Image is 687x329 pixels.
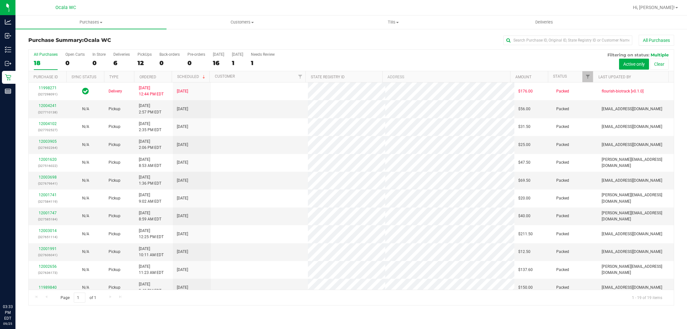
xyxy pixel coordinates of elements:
[28,37,243,43] h3: Purchase Summary:
[607,52,649,57] span: Filtering on status:
[33,91,63,97] p: (327298091)
[109,195,120,201] span: Pickup
[65,52,85,57] div: Open Carts
[82,285,89,291] button: N/A
[518,249,530,255] span: $12.50
[177,88,188,94] span: [DATE]
[109,106,120,112] span: Pickup
[15,19,167,25] span: Purchases
[74,293,85,303] input: 1
[82,106,89,112] button: N/A
[251,59,275,67] div: 1
[109,160,120,166] span: Pickup
[469,15,620,29] a: Deliveries
[139,103,161,115] span: [DATE] 2:57 PM EDT
[139,264,164,276] span: [DATE] 11:23 AM EDT
[39,193,57,197] a: 12001741
[318,15,469,29] a: Tills
[602,210,670,222] span: [PERSON_NAME][EMAIL_ADDRESS][DOMAIN_NAME]
[602,231,662,237] span: [EMAIL_ADDRESS][DOMAIN_NAME]
[602,142,662,148] span: [EMAIL_ADDRESS][DOMAIN_NAME]
[139,75,156,79] a: Ordered
[33,216,63,222] p: (327585184)
[602,124,662,130] span: [EMAIL_ADDRESS][DOMAIN_NAME]
[82,232,89,236] span: Not Applicable
[33,127,63,133] p: (327702527)
[92,52,106,57] div: In Store
[177,195,188,201] span: [DATE]
[556,213,569,219] span: Packed
[159,59,180,67] div: 0
[177,213,188,219] span: [DATE]
[33,234,63,240] p: (327651114)
[139,246,164,258] span: [DATE] 10:11 AM EDT
[109,178,120,184] span: Pickup
[556,267,569,273] span: Packed
[639,35,674,46] button: All Purchases
[518,285,533,291] span: $150.00
[177,160,188,166] span: [DATE]
[6,277,26,297] iframe: Resource center
[139,228,164,240] span: [DATE] 12:25 PM EDT
[82,267,89,272] span: Not Applicable
[82,178,89,183] span: Not Applicable
[82,107,89,111] span: Not Applicable
[651,52,669,57] span: Multiple
[5,33,11,39] inline-svg: Inbound
[82,142,89,147] span: Not Applicable
[109,213,120,219] span: Pickup
[33,270,63,276] p: (327636173)
[33,180,63,187] p: (327679641)
[650,59,669,70] button: Clear
[39,228,57,233] a: 12003014
[15,15,167,29] a: Purchases
[109,231,120,237] span: Pickup
[82,231,89,237] button: N/A
[518,195,530,201] span: $20.00
[518,142,530,148] span: $25.00
[139,192,161,204] span: [DATE] 9:02 AM EDT
[556,142,569,148] span: Packed
[139,281,161,294] span: [DATE] 3:40 PM EDT
[518,106,530,112] span: $56.00
[602,178,662,184] span: [EMAIL_ADDRESS][DOMAIN_NAME]
[72,75,96,79] a: Sync Status
[82,196,89,200] span: Not Applicable
[34,59,58,67] div: 18
[39,211,57,215] a: 12001747
[82,160,89,166] button: N/A
[177,142,188,148] span: [DATE]
[177,178,188,184] span: [DATE]
[33,163,63,169] p: (327516022)
[602,264,670,276] span: [PERSON_NAME][EMAIL_ADDRESS][DOMAIN_NAME]
[232,59,243,67] div: 1
[39,103,57,108] a: 12004241
[3,304,13,321] p: 03:33 PM EDT
[139,157,161,169] span: [DATE] 8:53 AM EDT
[109,75,119,79] a: Type
[177,267,188,273] span: [DATE]
[602,192,670,204] span: [PERSON_NAME][EMAIL_ADDRESS][DOMAIN_NAME]
[177,124,188,130] span: [DATE]
[33,109,63,115] p: (327710138)
[82,213,89,219] button: N/A
[556,195,569,201] span: Packed
[518,124,530,130] span: $31.50
[55,5,76,10] span: Ocala WC
[138,52,152,57] div: PickUps
[553,74,567,79] a: Status
[556,106,569,112] span: Packed
[5,46,11,53] inline-svg: Inventory
[177,285,188,291] span: [DATE]
[33,145,63,151] p: (327692264)
[582,71,593,82] a: Filter
[232,52,243,57] div: [DATE]
[139,174,161,187] span: [DATE] 1:36 PM EDT
[82,249,89,255] button: N/A
[5,88,11,94] inline-svg: Reports
[213,52,224,57] div: [DATE]
[5,60,11,67] inline-svg: Outbound
[39,157,57,162] a: 12001620
[113,52,130,57] div: Deliveries
[82,285,89,290] span: Not Applicable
